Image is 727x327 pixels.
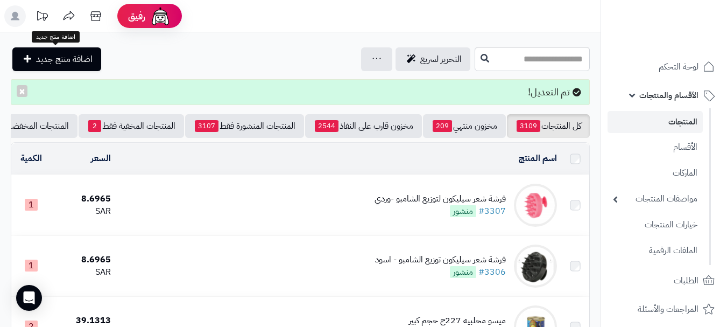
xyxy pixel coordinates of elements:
[12,47,101,71] a: اضافة منتج جديد
[195,120,218,132] span: 3107
[423,114,506,138] a: مخزون منتهي209
[32,31,80,43] div: اضافة منتج جديد
[25,199,38,211] span: 1
[608,296,721,322] a: المراجعات والأسئلة
[507,114,590,138] a: كل المنتجات3109
[17,85,27,97] button: ×
[608,268,721,294] a: الطلبات
[55,205,111,218] div: SAR
[185,114,304,138] a: المنتجات المنشورة فقط3107
[79,114,184,138] a: المنتجات المخفية فقط2
[514,184,557,227] img: فرشة شعر سيليكون لتوزيع الشامبو -وردي
[25,260,38,272] span: 1
[91,152,111,165] a: السعر
[88,120,101,132] span: 2
[55,193,111,205] div: 8.6965
[16,285,42,311] div: Open Intercom Messenger
[396,47,470,71] a: التحرير لسريع
[420,53,462,66] span: التحرير لسريع
[433,120,452,132] span: 209
[519,152,557,165] a: اسم المنتج
[450,266,476,278] span: منشور
[608,136,703,159] a: الأقسام
[608,162,703,185] a: الماركات
[11,79,590,105] div: تم التعديل!
[654,30,717,53] img: logo-2.png
[659,59,698,74] span: لوحة التحكم
[638,302,698,317] span: المراجعات والأسئلة
[608,111,703,133] a: المنتجات
[450,205,476,217] span: منشور
[608,213,703,236] a: خيارات المنتجات
[315,120,338,132] span: 2544
[478,205,506,218] a: #3307
[478,266,506,279] a: #3306
[55,266,111,279] div: SAR
[639,88,698,103] span: الأقسام والمنتجات
[409,315,506,327] div: ميسو محلبيه 227ج حجم كبير
[608,239,703,262] a: الملفات الرقمية
[29,5,55,30] a: تحديثات المنصة
[128,10,145,23] span: رفيق
[375,254,506,266] div: فرشة شعر سيليكون توزيع الشامبو - اسود
[55,254,111,266] div: 8.6965
[608,54,721,80] a: لوحة التحكم
[517,120,540,132] span: 3109
[20,152,42,165] a: الكمية
[305,114,422,138] a: مخزون قارب على النفاذ2544
[674,273,698,288] span: الطلبات
[514,245,557,288] img: فرشة شعر سيليكون توزيع الشامبو - اسود
[150,5,171,27] img: ai-face.png
[55,315,111,327] div: 39.1313
[375,193,506,205] div: فرشة شعر سيليكون لتوزيع الشامبو -وردي
[608,187,703,211] a: مواصفات المنتجات
[36,53,93,66] span: اضافة منتج جديد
